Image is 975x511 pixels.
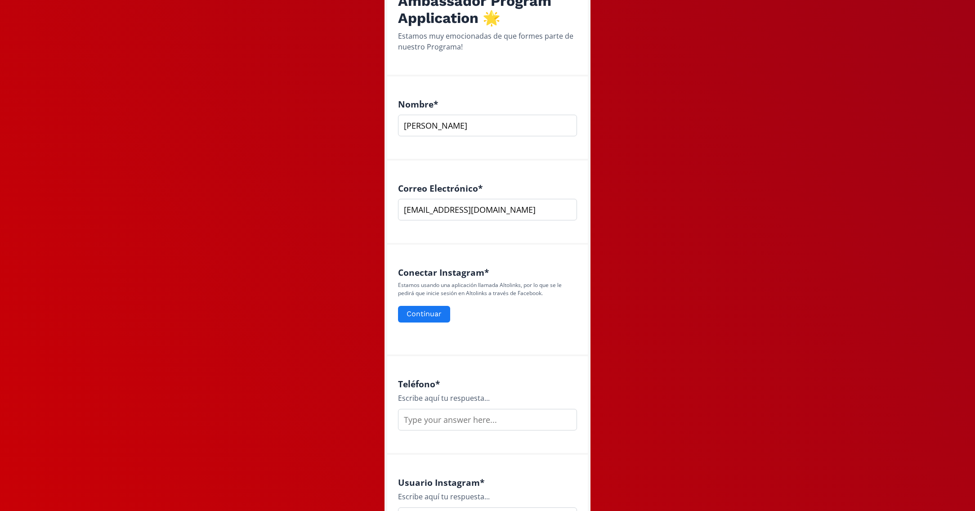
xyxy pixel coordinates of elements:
[398,409,577,430] input: Type your answer here...
[398,491,577,502] div: Escribe aquí tu respuesta...
[398,477,577,488] h4: Usuario Instagram *
[398,267,577,278] h4: Conectar Instagram *
[398,199,577,220] input: nombre@ejemplo.com
[398,183,577,193] h4: Correo Electrónico *
[398,379,577,389] h4: Teléfono *
[398,115,577,136] input: Escribe aquí tu respuesta...
[398,393,577,403] div: Escribe aquí tu respuesta...
[398,99,577,109] h4: Nombre *
[398,281,577,297] p: Estamos usando una aplicación llamada Altolinks, por lo que se le pedirá que inicie sesión en Alt...
[398,306,450,323] button: Continuar
[398,31,577,52] div: Estamos muy emocionadas de que formes parte de nuestro Programa!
